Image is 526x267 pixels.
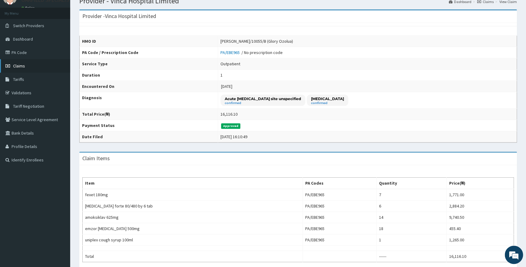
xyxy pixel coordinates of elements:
th: Duration [80,70,218,81]
span: Dashboard [13,36,33,42]
th: Total Price(₦) [80,109,218,120]
td: 455.40 [446,223,514,234]
div: Outpatient [220,61,240,67]
td: 2,884.20 [446,200,514,212]
th: PA Codes [303,178,377,189]
div: [DATE] 16:10:49 [220,134,247,140]
a: PA/EBE965 [220,50,242,55]
span: Approved [221,123,240,129]
td: ------ [376,251,446,262]
th: HMO ID [80,36,218,47]
span: [DATE] [221,84,232,89]
td: 1,771.00 [446,189,514,200]
th: Encountered On [80,81,218,92]
td: PA/EBE965 [303,189,377,200]
th: Diagnosis [80,92,218,109]
img: d_794563401_company_1708531726252_794563401 [11,31,25,46]
td: PA/EBE965 [303,234,377,246]
td: uniplex cough syrup 100ml [83,234,303,246]
th: Item [83,178,303,189]
small: confirmed [225,102,301,105]
p: Acute [MEDICAL_DATA] site unspecified [225,96,301,101]
span: Claims [13,63,25,69]
div: 1 [220,72,223,78]
div: [PERSON_NAME]/10055/B (Glory Ozolua) [220,38,293,44]
span: We're online! [35,77,84,139]
th: Quantity [376,178,446,189]
span: Tariffs [13,77,24,82]
td: 9,740.50 [446,212,514,223]
th: Service Type [80,58,218,70]
p: [MEDICAL_DATA] [311,96,344,101]
a: Online [21,6,36,10]
td: 6 [376,200,446,212]
div: Chat with us now [32,34,102,42]
td: 18 [376,223,446,234]
td: PA/EBE965 [303,223,377,234]
th: Price(₦) [446,178,514,189]
td: 7 [376,189,446,200]
h3: Provider - Vinca Hospital Limited [82,13,156,19]
h3: Claim Items [82,156,110,161]
td: 1,265.00 [446,234,514,246]
div: Minimize live chat window [100,3,115,18]
td: amoksiklav 625mg [83,212,303,223]
td: emzor [MEDICAL_DATA] 500mg [83,223,303,234]
td: 14 [376,212,446,223]
td: [MEDICAL_DATA] forte 80/480 by 6 tab [83,200,303,212]
td: fexet 180mg [83,189,303,200]
div: / No prescription code [220,49,283,56]
th: Date Filed [80,131,218,143]
span: Tariff Negotiation [13,103,44,109]
textarea: Type your message and hit 'Enter' [3,167,116,188]
small: confirmed [311,102,344,105]
td: Total [83,251,303,262]
td: PA/EBE965 [303,212,377,223]
span: Switch Providers [13,23,44,28]
td: 1 [376,234,446,246]
div: 16,116.10 [220,111,238,117]
th: PA Code / Prescription Code [80,47,218,58]
td: 16,116.10 [446,251,514,262]
td: PA/EBE965 [303,200,377,212]
th: Payment Status [80,120,218,131]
